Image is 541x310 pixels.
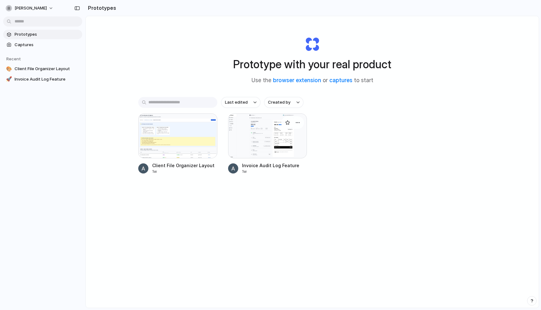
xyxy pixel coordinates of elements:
[329,77,352,83] a: captures
[6,66,12,72] div: 🎨
[3,3,57,13] button: [PERSON_NAME]
[15,31,80,38] span: Prototypes
[6,56,21,61] span: Recent
[225,99,248,106] span: Last edited
[152,169,215,174] div: 1w
[15,5,47,11] span: [PERSON_NAME]
[138,113,217,174] a: Client File Organizer LayoutClient File Organizer Layout1w
[152,162,215,169] div: Client File Organizer Layout
[221,97,260,108] button: Last edited
[228,113,307,174] a: Invoice Audit Log FeatureInvoice Audit Log Feature1w
[242,169,299,174] div: 1w
[6,76,12,82] div: 🚀
[15,76,80,82] span: Invoice Audit Log Feature
[233,56,391,73] h1: Prototype with your real product
[252,76,373,85] span: Use the or to start
[15,66,80,72] span: Client File Organizer Layout
[3,40,82,50] a: Captures
[3,75,82,84] a: 🚀Invoice Audit Log Feature
[242,162,299,169] div: Invoice Audit Log Feature
[268,99,290,106] span: Created by
[85,4,116,12] h2: Prototypes
[15,42,80,48] span: Captures
[273,77,321,83] a: browser extension
[3,30,82,39] a: Prototypes
[3,64,82,74] a: 🎨Client File Organizer Layout
[264,97,303,108] button: Created by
